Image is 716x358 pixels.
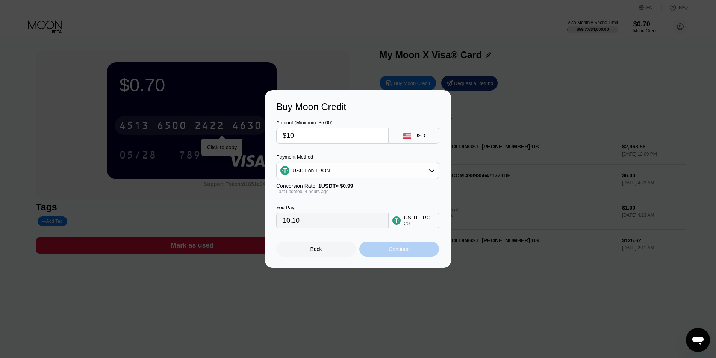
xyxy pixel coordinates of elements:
div: Continue [389,246,410,252]
div: Back [310,246,322,252]
div: Last updated: 4 hours ago [276,189,439,194]
div: Amount (Minimum: $5.00) [276,120,389,125]
div: Buy Moon Credit [276,101,440,112]
div: USDT on TRON [277,163,439,178]
div: Back [276,242,356,257]
div: Continue [359,242,439,257]
input: $0.00 [283,128,382,143]
div: USD [414,133,425,139]
iframe: Button to launch messaging window [686,328,710,352]
div: Conversion Rate: [276,183,439,189]
div: Payment Method [276,154,439,160]
div: USDT TRC-20 [404,214,435,227]
div: USDT on TRON [292,168,330,174]
span: 1 USDT ≈ $0.99 [318,183,353,189]
div: You Pay [276,205,389,210]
